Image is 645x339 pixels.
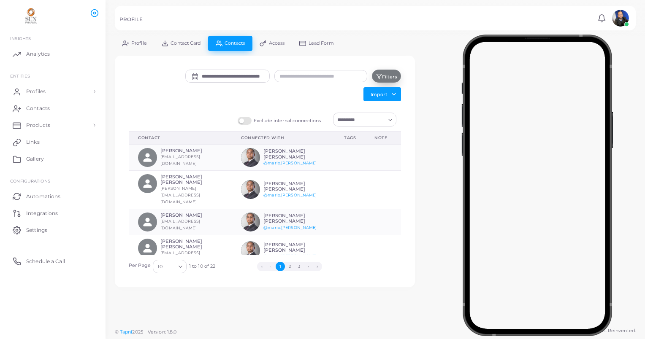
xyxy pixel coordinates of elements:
svg: person fill [142,178,153,189]
span: 10 [157,262,162,271]
span: Configurations [10,178,50,183]
span: Contacts [26,105,50,112]
h6: [PERSON_NAME] [PERSON_NAME] [263,148,325,159]
a: @mario.[PERSON_NAME] [263,161,317,165]
h6: [PERSON_NAME] [PERSON_NAME] [263,213,325,224]
input: Search for option [163,262,176,271]
a: Tapni [120,329,133,335]
svg: person fill [142,216,153,228]
h6: [PERSON_NAME] [PERSON_NAME] [263,242,325,253]
small: [EMAIL_ADDRESS][DOMAIN_NAME] [160,219,200,230]
span: Gallery [26,155,44,163]
img: avatar [241,241,260,260]
input: Search for option [334,115,385,124]
h6: [PERSON_NAME] [PERSON_NAME] [263,181,325,192]
h6: [PERSON_NAME] [PERSON_NAME] [160,239,222,250]
span: Lead Form [309,41,334,46]
span: Contacts [225,41,245,46]
span: Automations [26,193,60,200]
span: Integrations [26,210,58,217]
img: avatar [241,148,260,167]
button: Go to last page [313,262,322,271]
svg: person fill [142,152,153,163]
a: Integrations [6,204,99,221]
span: Analytics [26,50,50,58]
div: Connected With [241,135,325,141]
span: Profile [131,41,147,46]
img: logo [8,8,54,24]
h6: [PERSON_NAME] [160,148,222,153]
a: avatar [610,10,631,27]
div: Note [374,135,387,141]
div: Search for option [153,260,187,273]
span: © [115,328,176,336]
a: Settings [6,221,99,238]
button: Filters [372,70,401,83]
span: Profiles [26,88,46,95]
span: Access [269,41,285,46]
span: Links [26,138,40,146]
a: Gallery [6,151,99,167]
span: Settings [26,226,47,234]
a: Analytics [6,46,99,62]
button: Go to page 3 [294,262,304,271]
h6: [PERSON_NAME] [160,213,222,218]
button: Go to page 1 [276,262,285,271]
span: 2025 [132,328,143,336]
img: avatar [241,180,260,199]
a: Contacts [6,100,99,117]
span: INSIGHTS [10,36,31,41]
h5: PROFILE [119,16,143,22]
div: Search for option [333,113,396,126]
a: @mario.[PERSON_NAME] [263,225,317,230]
label: Exclude internal connections [238,117,328,125]
a: Automations [6,188,99,204]
small: [PERSON_NAME][EMAIL_ADDRESS][DOMAIN_NAME] [160,186,200,204]
label: Per Page [129,262,151,269]
img: avatar [612,10,629,27]
a: Profiles [6,83,99,100]
ul: Pagination [215,262,363,271]
span: Schedule a Call [26,258,65,265]
button: Go to page 2 [285,262,294,271]
span: Products [26,121,50,129]
small: [EMAIL_ADDRESS][DOMAIN_NAME] [160,154,200,166]
small: [EMAIL_ADDRESS][DOMAIN_NAME] [160,250,200,262]
button: Import [363,87,401,101]
a: Products [6,117,99,134]
svg: person fill [142,242,153,254]
button: Go to next page [304,262,313,271]
span: Contact Card [171,41,201,46]
span: 1 to 10 of 22 [189,263,215,270]
img: avatar [241,213,260,231]
div: Contact [138,135,222,141]
h6: [PERSON_NAME] [PERSON_NAME] [160,174,222,185]
a: @mario.[PERSON_NAME] [263,193,317,197]
span: ENTITIES [10,73,30,78]
img: phone-mock.b55596b7.png [461,35,613,336]
div: Tags [344,135,356,141]
a: Links [6,134,99,151]
a: @mario.[PERSON_NAME] [263,254,317,258]
span: Version: 1.8.0 [148,329,177,335]
a: Schedule a Call [6,253,99,269]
